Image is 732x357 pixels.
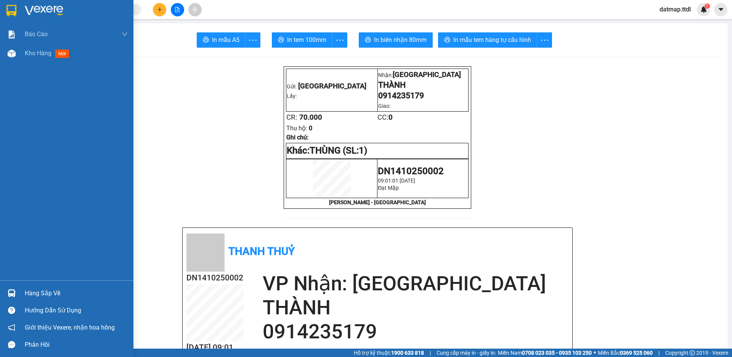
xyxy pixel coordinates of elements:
button: printerIn tem 100mm [272,32,332,48]
span: In biên nhận 80mm [374,35,427,45]
img: warehouse-icon [8,289,16,297]
span: CC: [377,113,393,122]
span: mới [55,50,69,58]
span: caret-down [718,6,724,13]
span: | [430,349,431,357]
span: 0 [309,125,312,132]
span: Giới thiệu Vexere, nhận hoa hồng [25,323,115,332]
span: question-circle [8,307,15,314]
h2: DN1410250002 [186,272,244,284]
span: 1) [359,145,367,156]
sup: 1 [705,3,710,9]
span: more [246,35,260,45]
span: 09:01:01 [DATE] [378,178,415,184]
button: caret-down [714,3,727,16]
span: In tem 100mm [287,35,326,45]
strong: 1900 633 818 [391,350,424,356]
span: down [122,31,128,37]
span: aim [192,7,197,12]
span: Thu hộ: [286,125,307,132]
span: CR: [286,113,297,122]
button: printerIn biên nhận 80mm [359,32,433,48]
span: Lấy: [287,93,297,99]
span: printer [278,37,284,44]
span: more [537,35,552,45]
button: aim [188,3,202,16]
b: Thanh Thuỷ [228,245,295,258]
span: copyright [690,350,695,355]
span: THÀNH [378,80,406,90]
div: Phản hồi [25,339,128,351]
span: Kho hàng [25,50,51,57]
span: [GEOGRAPHIC_DATA] [298,82,366,90]
span: more [332,35,347,45]
span: ⚪️ [594,351,596,354]
span: file-add [175,7,180,12]
button: file-add [171,3,184,16]
img: solution-icon [8,30,16,38]
button: more [537,32,552,48]
button: printerIn mẫu tem hàng tự cấu hình [438,32,537,48]
span: In mẫu A5 [212,35,239,45]
strong: [PERSON_NAME] - [GEOGRAPHIC_DATA] [329,199,426,205]
strong: 0708 023 035 - 0935 103 250 [522,350,592,356]
h2: VP Nhận: [GEOGRAPHIC_DATA] [263,272,568,296]
span: Miền Nam [498,349,592,357]
h2: THÀNH [263,296,568,320]
span: notification [8,324,15,331]
span: printer [203,37,209,44]
span: Báo cáo [25,29,48,39]
span: Miền Bắc [598,349,653,357]
span: 70.000 [299,113,322,122]
div: Hướng dẫn sử dụng [25,305,128,316]
span: message [8,341,15,348]
button: printerIn mẫu A5 [197,32,246,48]
span: 1 [706,3,708,9]
strong: 0369 525 060 [620,350,653,356]
span: Cung cấp máy in - giấy in: [437,349,496,357]
button: more [332,32,347,48]
span: printer [444,37,450,44]
h2: 0914235179 [263,320,568,344]
span: [GEOGRAPHIC_DATA] [393,70,461,79]
span: plus [157,7,162,12]
span: Khác: [287,145,310,156]
div: Hàng sắp về [25,288,128,299]
span: datmap.ttdl [653,5,697,14]
button: plus [153,3,166,16]
span: Đạt Mập [378,185,399,191]
h2: [DATE] 09:01 [186,341,244,354]
img: icon-new-feature [700,6,707,13]
span: DN1410250002 [378,166,444,176]
span: Hỗ trợ kỹ thuật: [354,349,424,357]
span: In mẫu tem hàng tự cấu hình [453,35,531,45]
img: logo-vxr [6,5,16,16]
button: more [245,32,260,48]
img: warehouse-icon [8,50,16,58]
span: Ghi chú: [286,134,308,141]
span: Giao: [378,103,390,109]
span: printer [365,37,371,44]
span: | [658,349,660,357]
span: 0 [388,113,393,122]
p: Nhận: [378,70,468,79]
p: Gửi: [287,81,377,90]
span: THÙNG (SL: [310,145,367,156]
span: 0914235179 [378,91,424,100]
